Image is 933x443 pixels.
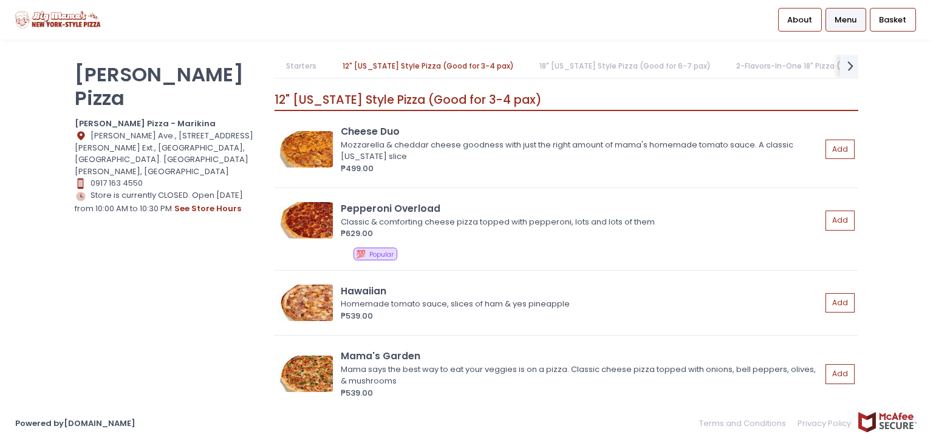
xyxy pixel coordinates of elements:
[879,14,906,26] span: Basket
[341,124,821,138] div: Cheese Duo
[174,202,242,215] button: see store hours
[278,285,333,321] img: Hawaiian
[341,163,821,175] div: ₱499.00
[278,131,333,167] img: Cheese Duo
[75,130,259,178] div: [PERSON_NAME] Ave., [STREET_ADDRESS] [PERSON_NAME] Ext., [GEOGRAPHIC_DATA], [GEOGRAPHIC_DATA]. [G...
[699,411,792,435] a: Terms and Conditions
[825,293,855,313] button: Add
[330,55,525,78] a: 12" [US_STATE] Style Pizza (Good for 3-4 pax)
[825,364,855,384] button: Add
[792,411,858,435] a: Privacy Policy
[75,177,259,189] div: 0917 163 4550
[778,8,822,31] a: About
[825,211,855,231] button: Add
[75,63,259,110] p: [PERSON_NAME] Pizza
[857,411,918,433] img: mcafee-secure
[341,139,818,163] div: Mozzarella & cheddar cheese goodness with just the right amount of mama's homemade tomato sauce. ...
[341,387,821,399] div: ₱539.00
[341,349,821,363] div: Mama's Garden
[369,250,394,259] span: Popular
[825,8,866,31] a: Menu
[75,189,259,215] div: Store is currently CLOSED. Open [DATE] from 10:00 AM to 10:30 PM
[15,418,135,429] a: Powered by[DOMAIN_NAME]
[356,248,366,260] span: 💯
[341,364,818,387] div: Mama says the best way to eat your veggies is on a pizza. Classic cheese pizza topped with onions...
[278,202,333,238] img: Pepperoni Overload
[341,216,818,228] div: Classic & comforting cheese pizza topped with pepperoni, lots and lots of them
[341,201,821,215] div: Pepperoni Overload
[725,55,920,78] a: 2-Flavors-In-One 18" Pizza (Good for 6-7 pax)
[341,298,818,310] div: Homemade tomato sauce, slices of ham & yes pineapple
[15,9,100,30] img: logo
[527,55,722,78] a: 18" [US_STATE] Style Pizza (Good for 6-7 pax)
[275,55,329,78] a: Starters
[275,92,542,108] span: 12" [US_STATE] Style Pizza (Good for 3-4 pax)
[787,14,812,26] span: About
[75,118,216,129] b: [PERSON_NAME] Pizza - Marikina
[835,14,856,26] span: Menu
[825,140,855,160] button: Add
[278,356,333,392] img: Mama's Garden
[341,310,821,322] div: ₱539.00
[341,228,821,240] div: ₱629.00
[341,284,821,298] div: Hawaiian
